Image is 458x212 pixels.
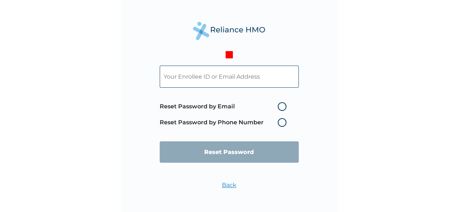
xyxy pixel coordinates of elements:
[193,22,265,40] img: Reliance Health's Logo
[160,66,299,88] input: Your Enrollee ID or Email Address
[160,99,290,130] span: Password reset method
[160,102,290,111] label: Reset Password by Email
[160,141,299,163] input: Reset Password
[222,182,236,188] a: Back
[160,118,290,127] label: Reset Password by Phone Number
